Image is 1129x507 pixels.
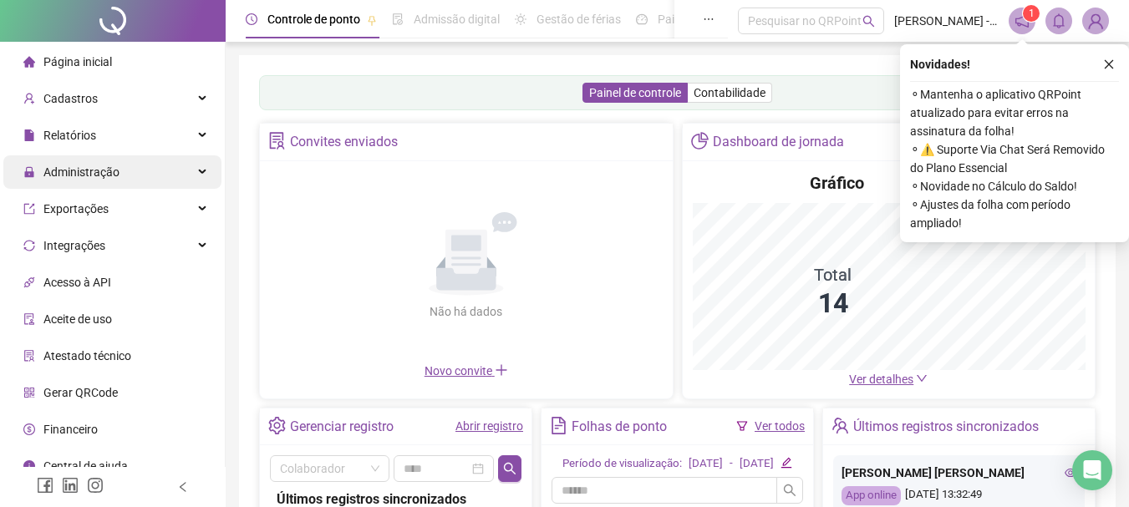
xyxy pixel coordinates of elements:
[1029,8,1035,19] span: 1
[842,464,1076,482] div: [PERSON_NAME] [PERSON_NAME]
[495,363,508,377] span: plus
[503,462,516,475] span: search
[910,55,970,74] span: Novidades !
[268,417,286,434] span: setting
[703,13,715,25] span: ellipsis
[572,413,667,441] div: Folhas de ponto
[23,129,35,141] span: file
[290,413,394,441] div: Gerenciar registro
[853,413,1039,441] div: Últimos registros sincronizados
[550,417,567,434] span: file-text
[831,417,849,434] span: team
[87,477,104,494] span: instagram
[910,195,1119,232] span: ⚬ Ajustes da folha com período ampliado!
[1051,13,1066,28] span: bell
[755,419,805,433] a: Ver todos
[23,387,35,398] span: qrcode
[23,203,35,215] span: export
[43,55,112,68] span: Página inicial
[515,13,526,25] span: sun
[916,373,928,384] span: down
[177,481,189,493] span: left
[367,15,377,25] span: pushpin
[43,423,98,436] span: Financeiro
[246,13,257,25] span: clock-circle
[740,455,774,473] div: [DATE]
[636,13,648,25] span: dashboard
[43,349,131,363] span: Atestado técnico
[43,312,112,326] span: Aceite de uso
[37,477,53,494] span: facebook
[389,302,543,321] div: Não há dados
[730,455,733,473] div: -
[910,85,1119,140] span: ⚬ Mantenha o aplicativo QRPoint atualizado para evitar erros na assinatura da folha!
[694,86,765,99] span: Contabilidade
[43,276,111,289] span: Acesso à API
[910,140,1119,177] span: ⚬ ⚠️ Suporte Via Chat Será Removido do Plano Essencial
[1083,8,1108,33] img: 57537
[562,455,682,473] div: Período de visualização:
[23,276,35,288] span: api
[658,13,723,26] span: Painel do DP
[23,93,35,104] span: user-add
[736,420,748,432] span: filter
[43,92,98,105] span: Cadastros
[1103,58,1115,70] span: close
[23,350,35,362] span: solution
[43,202,109,215] span: Exportações
[268,132,286,150] span: solution
[1065,467,1076,479] span: eye
[414,13,500,26] span: Admissão digital
[691,132,709,150] span: pie-chart
[23,423,35,435] span: dollar
[862,15,875,28] span: search
[392,13,404,25] span: file-done
[43,165,120,179] span: Administração
[267,13,360,26] span: Controle de ponto
[810,171,864,195] h4: Gráfico
[455,419,523,433] a: Abrir registro
[689,455,723,473] div: [DATE]
[894,12,999,30] span: [PERSON_NAME] - [PERSON_NAME]
[783,484,796,497] span: search
[23,313,35,325] span: audit
[23,56,35,68] span: home
[23,240,35,251] span: sync
[910,177,1119,195] span: ⚬ Novidade no Cálculo do Saldo!
[425,364,508,378] span: Novo convite
[842,486,901,505] div: App online
[43,386,118,399] span: Gerar QRCode
[849,373,928,386] a: Ver detalhes down
[62,477,79,494] span: linkedin
[713,128,844,156] div: Dashboard de jornada
[23,166,35,178] span: lock
[1015,13,1030,28] span: notification
[1023,5,1040,22] sup: 1
[43,239,105,252] span: Integrações
[589,86,681,99] span: Painel de controle
[842,486,1076,505] div: [DATE] 13:32:49
[290,128,398,156] div: Convites enviados
[1072,450,1112,490] div: Open Intercom Messenger
[23,460,35,472] span: info-circle
[537,13,621,26] span: Gestão de férias
[43,129,96,142] span: Relatórios
[781,457,791,468] span: edit
[849,373,913,386] span: Ver detalhes
[43,459,128,473] span: Central de ajuda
